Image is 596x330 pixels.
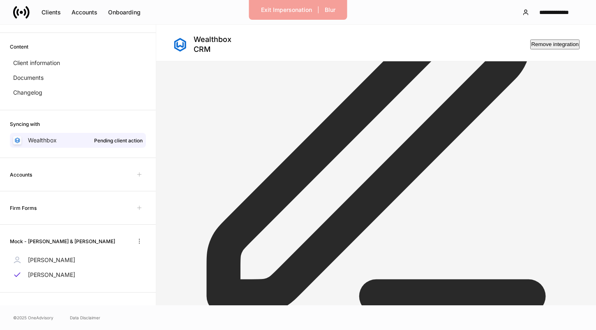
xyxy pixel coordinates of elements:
[530,40,580,49] button: Remove integration
[72,8,97,16] div: Accounts
[13,314,53,321] span: © 2025 OneAdvisory
[10,237,115,245] h6: Mock - [PERSON_NAME] & [PERSON_NAME]
[531,40,579,49] div: Remove integration
[66,6,103,19] button: Accounts
[103,6,146,19] button: Onboarding
[10,267,146,282] a: [PERSON_NAME]
[256,3,317,16] button: Exit Impersonation
[108,8,141,16] div: Onboarding
[194,44,231,54] div: CRM
[194,35,231,44] div: Wealthbox
[28,271,75,279] p: [PERSON_NAME]
[13,74,44,82] p: Documents
[42,8,61,16] div: Clients
[70,314,100,321] a: Data Disclaimer
[319,3,341,16] button: Blur
[10,43,28,51] h6: Content
[10,204,37,212] h6: Firm Forms
[261,6,312,14] div: Exit Impersonation
[36,6,66,19] button: Clients
[13,59,60,67] p: Client information
[13,88,42,97] p: Changelog
[133,201,146,214] span: Unavailable with outstanding requests for information
[94,137,143,144] div: Pending client action
[10,56,146,70] a: Client information
[10,133,146,148] a: WealthboxPending client action
[133,168,146,181] span: Unavailable with outstanding requests for information
[10,171,32,179] h6: Accounts
[28,256,75,264] p: [PERSON_NAME]
[10,253,146,267] a: [PERSON_NAME]
[10,70,146,85] a: Documents
[28,136,57,144] p: Wealthbox
[10,85,146,100] a: Changelog
[325,6,335,14] div: Blur
[10,120,40,128] h6: Syncing with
